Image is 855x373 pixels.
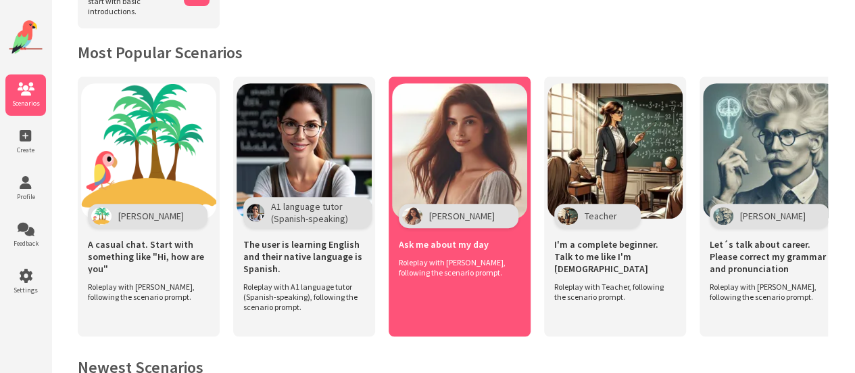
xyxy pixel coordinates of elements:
[402,207,422,225] img: Character
[429,210,495,222] span: [PERSON_NAME]
[585,210,617,222] span: Teacher
[554,238,676,275] span: I'm a complete beginner. Talk to me like I'm [DEMOGRAPHIC_DATA]
[554,282,669,302] span: Roleplay with Teacher, following the scenario prompt.
[713,207,733,225] img: Character
[5,146,46,154] span: Create
[237,83,372,219] img: Scenario Image
[710,238,831,275] span: Let´s talk about career. Please correct my grammar and pronunciation
[5,192,46,201] span: Profile
[88,282,203,302] span: Roleplay with [PERSON_NAME], following the scenario prompt.
[703,83,838,219] img: Scenario Image
[271,200,348,225] span: A1 language tutor (Spanish-speaking)
[399,257,514,278] span: Roleplay with [PERSON_NAME], following the scenario prompt.
[81,83,216,219] img: Scenario Image
[558,207,578,225] img: Character
[91,207,112,225] img: Character
[5,99,46,108] span: Scenarios
[5,239,46,248] span: Feedback
[118,210,184,222] span: [PERSON_NAME]
[247,204,264,221] img: Character
[399,238,489,250] span: Ask me about my day
[5,286,46,294] span: Settings
[392,83,527,219] img: Scenario Image
[88,238,210,275] span: A casual chat. Start with something like "Hi, how are you"
[9,20,43,54] img: Website Logo
[243,238,365,275] span: The user is learning English and their native language is Spanish.
[78,42,828,63] h2: Most Popular Scenarios
[243,282,358,312] span: Roleplay with A1 language tutor (Spanish-speaking), following the scenario prompt.
[710,282,825,302] span: Roleplay with [PERSON_NAME], following the scenario prompt.
[547,83,683,219] img: Scenario Image
[740,210,806,222] span: [PERSON_NAME]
